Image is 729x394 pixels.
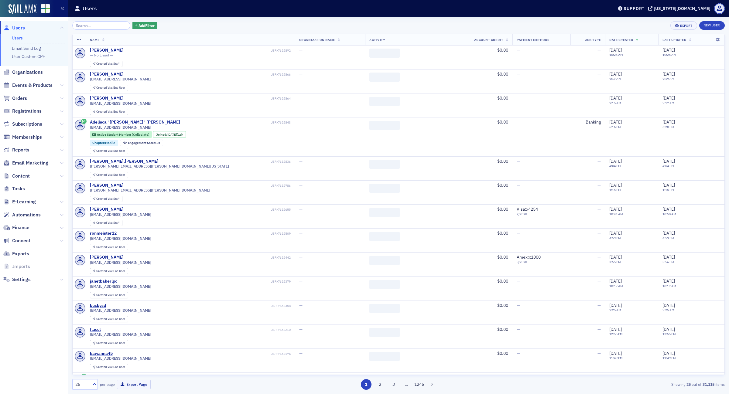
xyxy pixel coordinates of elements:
span: Amex : x1000 [517,254,541,260]
span: [EMAIL_ADDRESS][DOMAIN_NAME] [90,308,151,313]
time: 10:17 AM [609,284,623,288]
div: [PERSON_NAME] [90,183,124,188]
a: Finance [3,224,29,231]
div: End User [96,270,125,273]
span: [DATE] [662,206,675,212]
span: Tasks [12,185,25,192]
time: 1:15 PM [609,188,621,192]
span: — [597,327,601,332]
span: [EMAIL_ADDRESS][DOMAIN_NAME] [90,101,151,106]
div: End User [96,110,125,114]
span: $0.00 [497,254,508,260]
a: Registrations [3,108,42,114]
time: 4:59 PM [662,236,674,240]
time: 4:04 PM [609,164,621,168]
span: [DATE] [662,95,675,101]
span: ‌ [369,160,400,169]
span: [EMAIL_ADDRESS][DOMAIN_NAME] [90,356,151,361]
span: [DATE] [662,327,675,332]
span: [DATE] [609,254,622,260]
span: — [517,351,520,356]
a: [PERSON_NAME] [90,48,124,53]
div: Support [624,6,645,11]
span: — [517,119,520,125]
span: ‌ [369,304,400,313]
time: 9:17 AM [609,76,621,81]
div: Created Via: End User [90,109,128,115]
time: 10:41 AM [609,212,623,216]
span: [DATE] [662,158,675,164]
div: kawanna45 [90,351,113,356]
div: Created Via: End User [90,148,128,154]
span: ‌ [369,121,400,130]
span: — [517,278,520,284]
span: Created Via : [96,341,113,345]
span: $0.00 [497,47,508,53]
span: — [517,71,520,77]
span: Last Updated [662,38,686,42]
a: [PERSON_NAME].[PERSON_NAME] [90,159,159,164]
div: USR-7652358 [107,304,291,308]
span: $0.00 [497,182,508,188]
time: 11:49 PM [609,356,623,360]
button: AddFilter [132,22,157,29]
span: … [402,382,411,387]
span: Created Via : [96,269,113,273]
span: [EMAIL_ADDRESS][DOMAIN_NAME] [90,125,151,130]
span: [DATE] [609,278,622,284]
span: — [299,254,303,260]
time: 10:25 AM [609,53,623,57]
span: [EMAIL_ADDRESS][DOMAIN_NAME] [90,236,151,241]
span: [EMAIL_ADDRESS][DOMAIN_NAME] [90,332,151,337]
span: Chapter : [92,141,105,145]
span: Email Marketing [12,160,48,166]
span: [DATE] [609,182,622,188]
label: per page [100,382,115,387]
a: E-Learning [3,199,36,205]
span: — [597,158,601,164]
span: — [299,158,303,164]
div: End User [96,149,125,153]
span: Events & Products [12,82,53,89]
a: Users [3,25,25,31]
a: Email Marketing [3,160,48,166]
button: Export Page [117,380,151,389]
span: $0.00 [497,351,508,356]
div: Joined: 2025-10-07 00:00:00 [153,131,186,138]
span: 2 / 2028 [517,212,566,216]
div: Created Via: End User [90,244,128,250]
div: Staff [96,197,119,201]
span: $0.00 [497,230,508,236]
span: Add Filter [139,23,155,28]
span: [DATE] [662,71,675,77]
a: janetbakerlpc [90,279,117,284]
a: Exports [3,250,29,257]
span: ‌ [369,208,400,217]
span: Registrations [12,108,42,114]
span: — [299,182,303,188]
div: [PERSON_NAME] [90,96,124,101]
div: End User [96,246,125,249]
div: USR-7652210 [102,328,291,332]
span: Created Via : [96,245,113,249]
a: Reports [3,147,29,153]
a: Chapter:Mobile [92,141,115,145]
div: USR-7652655 [125,208,291,212]
span: [EMAIL_ADDRESS][DOMAIN_NAME] [90,260,151,265]
span: $0.00 [497,119,508,125]
span: $0.00 [497,158,508,164]
a: flacct [90,327,101,332]
span: [DATE] [662,303,675,308]
a: [PERSON_NAME] [90,72,124,77]
span: [DATE] [609,206,622,212]
time: 4:04 PM [662,164,674,168]
span: [DATE] [167,132,177,137]
button: 3 [388,379,399,390]
div: USR-7652843 [181,121,291,124]
span: [DATE] [609,327,622,332]
span: — [299,278,303,284]
div: Export [680,24,693,27]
